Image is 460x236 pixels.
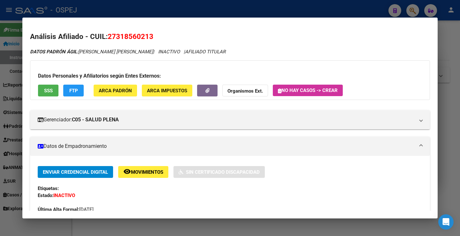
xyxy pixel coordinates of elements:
[44,88,53,94] span: SSS
[38,207,94,212] span: [DATE]
[30,31,430,42] h2: Análisis Afiliado - CUIL:
[30,49,153,55] span: [PERSON_NAME] [PERSON_NAME]
[273,85,343,96] button: No hay casos -> Crear
[38,116,415,124] mat-panel-title: Gerenciador:
[142,85,192,96] button: ARCA Impuestos
[118,166,168,178] button: Movimientos
[438,214,454,230] div: Open Intercom Messenger
[222,85,268,96] button: Organismos Ext.
[38,186,59,191] strong: Etiquetas:
[173,166,265,178] button: Sin Certificado Discapacidad
[38,193,53,198] strong: Estado:
[186,169,260,175] span: Sin Certificado Discapacidad
[43,169,108,175] span: Enviar Credencial Digital
[30,49,226,55] i: | INACTIVO |
[147,88,187,94] span: ARCA Impuestos
[72,116,119,124] strong: C05 - SALUD PLENA
[38,72,422,80] h3: Datos Personales y Afiliatorios según Entes Externos:
[53,193,75,198] strong: INACTIVO
[108,32,153,41] span: 27318560213
[38,85,58,96] button: SSS
[69,88,78,94] span: FTP
[123,168,131,175] mat-icon: remove_red_eye
[30,110,430,129] mat-expansion-panel-header: Gerenciador:C05 - SALUD PLENA
[185,49,226,55] span: AFILIADO TITULAR
[99,88,132,94] span: ARCA Padrón
[30,137,430,156] mat-expansion-panel-header: Datos de Empadronamiento
[94,85,137,96] button: ARCA Padrón
[63,85,84,96] button: FTP
[38,207,79,212] strong: Última Alta Formal:
[278,88,338,93] span: No hay casos -> Crear
[38,142,415,150] mat-panel-title: Datos de Empadronamiento
[131,169,163,175] span: Movimientos
[227,88,263,94] strong: Organismos Ext.
[38,166,113,178] button: Enviar Credencial Digital
[30,49,78,55] strong: DATOS PADRÓN ÁGIL:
